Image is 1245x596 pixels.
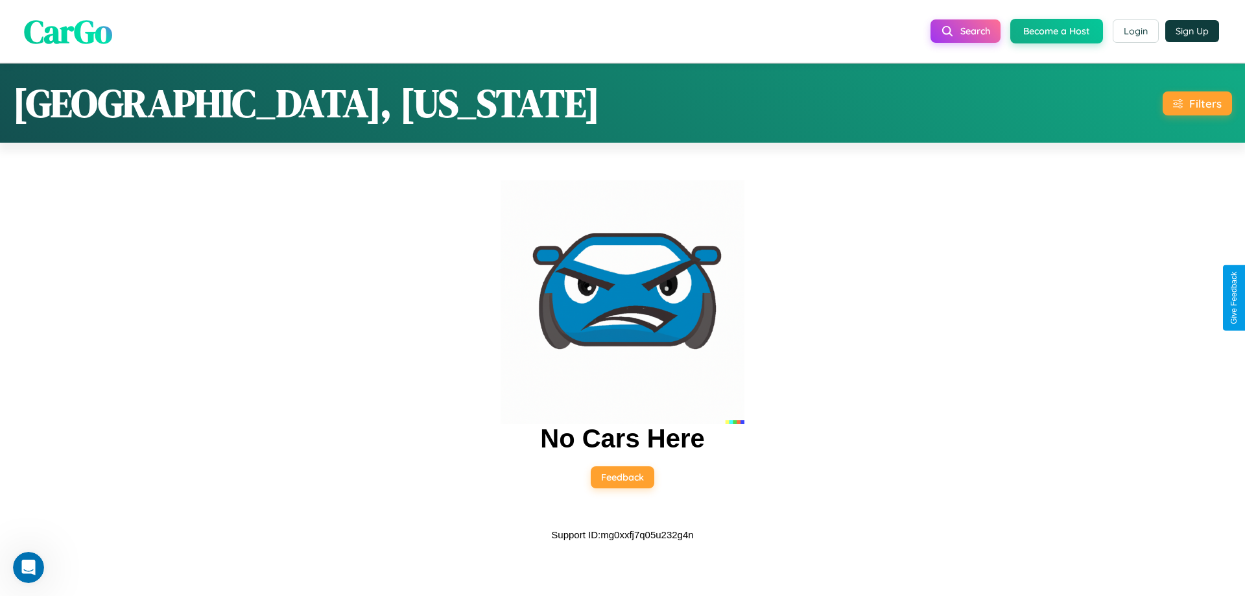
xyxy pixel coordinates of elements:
div: Give Feedback [1229,272,1239,324]
span: CarGo [24,8,112,53]
button: Search [931,19,1001,43]
img: car [501,180,744,424]
div: Filters [1189,97,1222,110]
p: Support ID: mg0xxfj7q05u232g4n [551,526,693,543]
button: Sign Up [1165,20,1219,42]
button: Feedback [591,466,654,488]
button: Login [1113,19,1159,43]
iframe: Intercom live chat [13,552,44,583]
button: Become a Host [1010,19,1103,43]
button: Filters [1163,91,1232,115]
h2: No Cars Here [540,424,704,453]
h1: [GEOGRAPHIC_DATA], [US_STATE] [13,77,600,130]
span: Search [960,25,990,37]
